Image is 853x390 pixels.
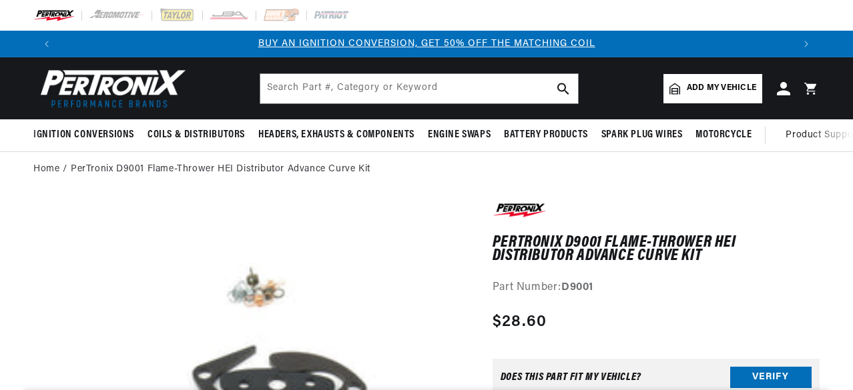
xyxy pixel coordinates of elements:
[561,282,593,293] strong: D9001
[689,119,758,151] summary: Motorcycle
[252,119,421,151] summary: Headers, Exhausts & Components
[687,82,756,95] span: Add my vehicle
[663,74,762,103] a: Add my vehicle
[33,31,60,57] button: Translation missing: en.sections.announcements.previous_announcement
[793,31,820,57] button: Translation missing: en.sections.announcements.next_announcement
[428,128,491,142] span: Engine Swaps
[71,162,370,177] a: PerTronix D9001 Flame-Thrower HEI Distributor Advance Curve Kit
[497,119,595,151] summary: Battery Products
[493,236,820,263] h1: PerTronix D9001 Flame-Thrower HEI Distributor Advance Curve Kit
[504,128,588,142] span: Battery Products
[33,65,187,111] img: Pertronix
[60,37,793,51] div: Announcement
[33,128,134,142] span: Ignition Conversions
[421,119,497,151] summary: Engine Swaps
[33,119,141,151] summary: Ignition Conversions
[260,74,578,103] input: Search Part #, Category or Keyword
[695,128,752,142] span: Motorcycle
[148,128,245,142] span: Coils & Distributors
[33,162,820,177] nav: breadcrumbs
[601,128,683,142] span: Spark Plug Wires
[595,119,689,151] summary: Spark Plug Wires
[60,37,793,51] div: 1 of 3
[258,39,595,49] a: BUY AN IGNITION CONVERSION, GET 50% OFF THE MATCHING COIL
[549,74,578,103] button: search button
[493,279,820,297] div: Part Number:
[33,162,59,177] a: Home
[501,372,641,383] div: Does This part fit My vehicle?
[258,128,414,142] span: Headers, Exhausts & Components
[493,310,547,334] span: $28.60
[141,119,252,151] summary: Coils & Distributors
[730,367,812,388] button: Verify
